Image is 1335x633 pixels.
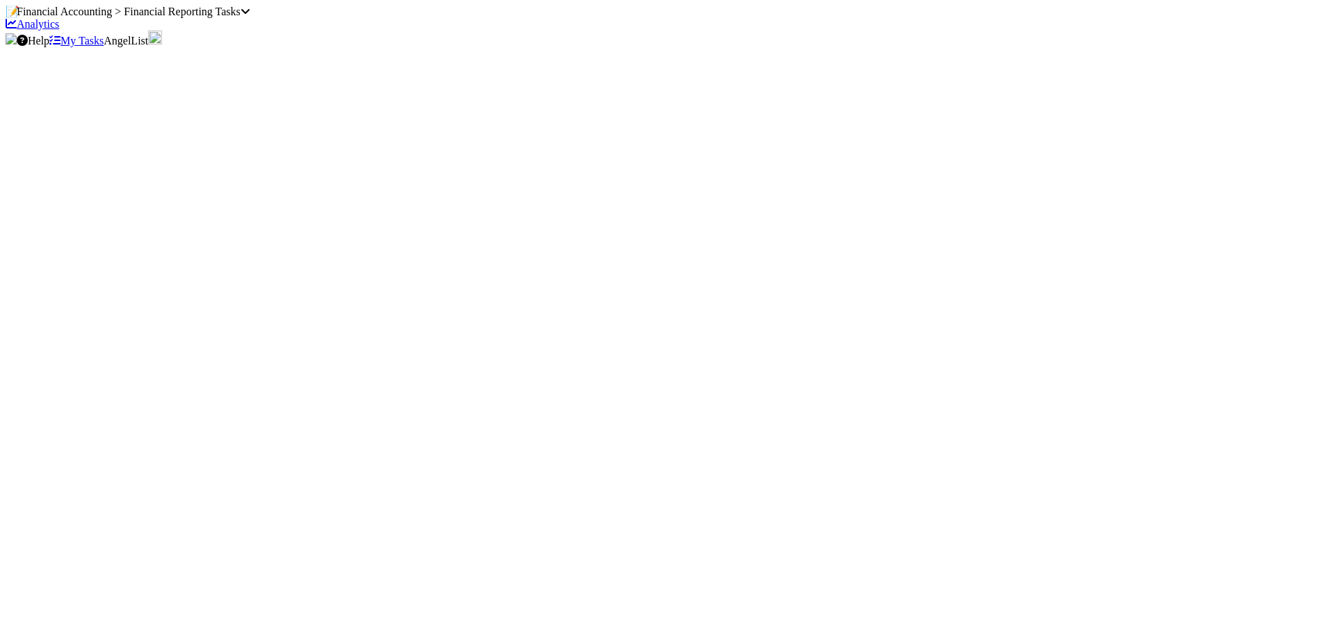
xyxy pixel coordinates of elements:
[17,6,250,17] span: Financial Accounting > Financial Reporting Tasks
[17,35,49,47] div: Help
[49,35,104,47] a: My Tasks
[6,18,59,30] a: Analytics
[148,31,162,44] img: avatar_9ff82f50-05c7-4c71-8fc6-9a2e070af8b5.png
[6,6,19,17] span: 📝
[6,33,17,44] img: logo-inverted-e16ddd16eac7371096b0.svg
[104,35,148,47] span: AngelList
